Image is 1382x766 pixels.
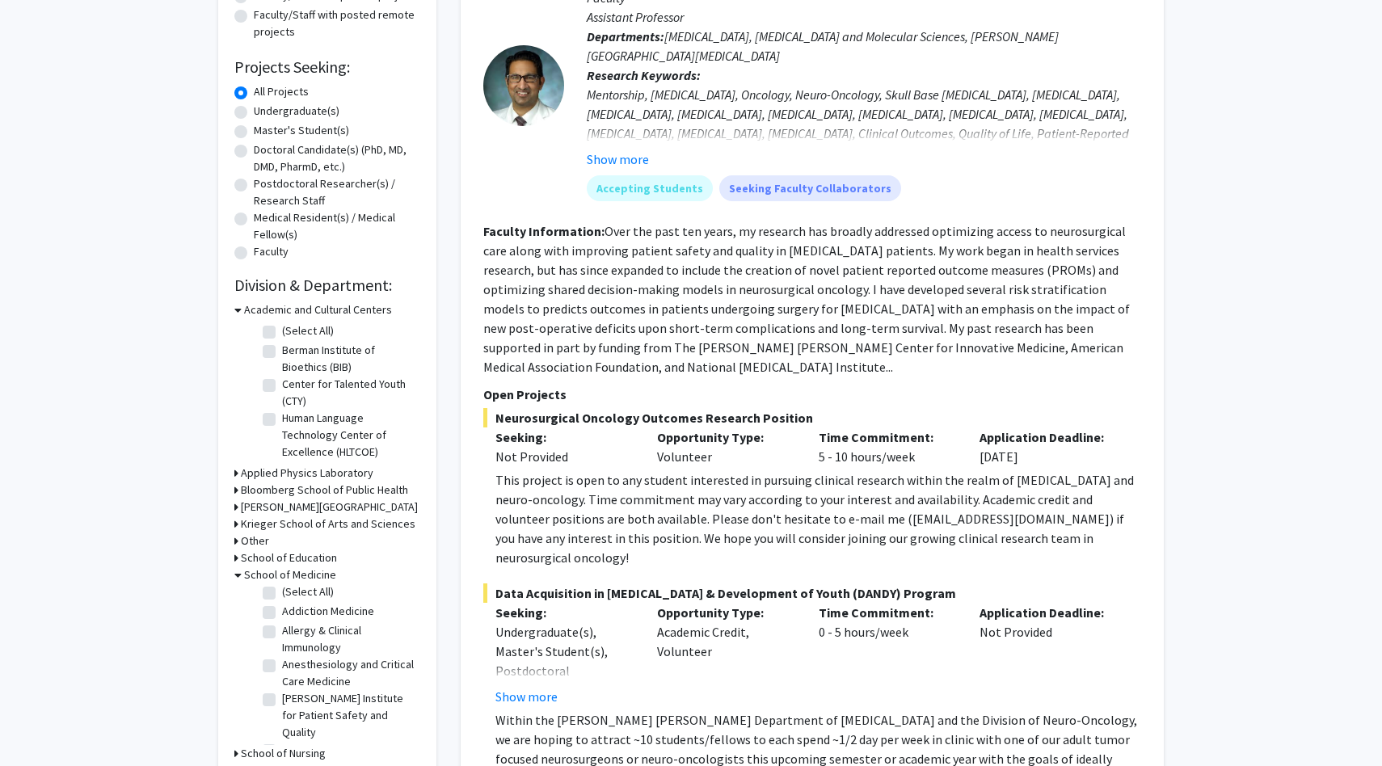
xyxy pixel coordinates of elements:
[244,301,392,318] h3: Academic and Cultural Centers
[282,342,416,376] label: Berman Institute of Bioethics (BIB)
[587,149,649,169] button: Show more
[807,603,968,706] div: 0 - 5 hours/week
[483,583,1141,603] span: Data Acquisition in [MEDICAL_DATA] & Development of Youth (DANDY) Program
[241,482,408,499] h3: Bloomberg School of Public Health
[241,745,326,762] h3: School of Nursing
[807,427,968,466] div: 5 - 10 hours/week
[495,603,633,622] p: Seeking:
[282,656,416,690] label: Anesthesiology and Critical Care Medicine
[587,85,1141,201] div: Mentorship, [MEDICAL_DATA], Oncology, Neuro-Oncology, Skull Base [MEDICAL_DATA], [MEDICAL_DATA], ...
[645,427,807,466] div: Volunteer
[282,603,374,620] label: Addiction Medicine
[495,447,633,466] div: Not Provided
[645,603,807,706] div: Academic Credit, Volunteer
[244,566,336,583] h3: School of Medicine
[254,175,420,209] label: Postdoctoral Researcher(s) / Research Staff
[241,549,337,566] h3: School of Education
[241,499,418,516] h3: [PERSON_NAME][GEOGRAPHIC_DATA]
[819,603,956,622] p: Time Commitment:
[980,603,1117,622] p: Application Deadline:
[254,6,420,40] label: Faculty/Staff with posted remote projects
[254,243,289,260] label: Faculty
[282,376,416,410] label: Center for Talented Youth (CTY)
[254,122,349,139] label: Master's Student(s)
[495,622,633,758] div: Undergraduate(s), Master's Student(s), Postdoctoral Researcher(s) / Research Staff, Medical Resid...
[282,622,416,656] label: Allergy & Clinical Immunology
[495,687,558,706] button: Show more
[587,28,1059,64] span: [MEDICAL_DATA], [MEDICAL_DATA] and Molecular Sciences, [PERSON_NAME][GEOGRAPHIC_DATA][MEDICAL_DATA]
[967,603,1129,706] div: Not Provided
[819,427,956,447] p: Time Commitment:
[587,175,713,201] mat-chip: Accepting Students
[980,427,1117,447] p: Application Deadline:
[282,690,416,741] label: [PERSON_NAME] Institute for Patient Safety and Quality
[254,209,420,243] label: Medical Resident(s) / Medical Fellow(s)
[483,223,605,239] b: Faculty Information:
[282,322,334,339] label: (Select All)
[483,385,1141,404] p: Open Projects
[241,532,269,549] h3: Other
[254,83,309,100] label: All Projects
[483,223,1130,375] fg-read-more: Over the past ten years, my research has broadly addressed optimizing access to neurosurgical car...
[587,7,1141,27] p: Assistant Professor
[241,516,415,532] h3: Krieger School of Arts and Sciences
[234,57,420,77] h2: Projects Seeking:
[495,427,633,447] p: Seeking:
[254,141,420,175] label: Doctoral Candidate(s) (PhD, MD, DMD, PharmD, etc.)
[282,583,334,600] label: (Select All)
[657,427,794,447] p: Opportunity Type:
[234,276,420,295] h2: Division & Department:
[254,103,339,120] label: Undergraduate(s)
[495,470,1141,567] div: This project is open to any student interested in pursuing clinical research within the realm of ...
[967,427,1129,466] div: [DATE]
[587,28,664,44] b: Departments:
[282,741,409,758] label: Art as Applied to Medicine
[12,693,69,754] iframe: Chat
[483,408,1141,427] span: Neurosurgical Oncology Outcomes Research Position
[282,410,416,461] label: Human Language Technology Center of Excellence (HLTCOE)
[657,603,794,622] p: Opportunity Type:
[719,175,901,201] mat-chip: Seeking Faculty Collaborators
[587,67,701,83] b: Research Keywords:
[241,465,373,482] h3: Applied Physics Laboratory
